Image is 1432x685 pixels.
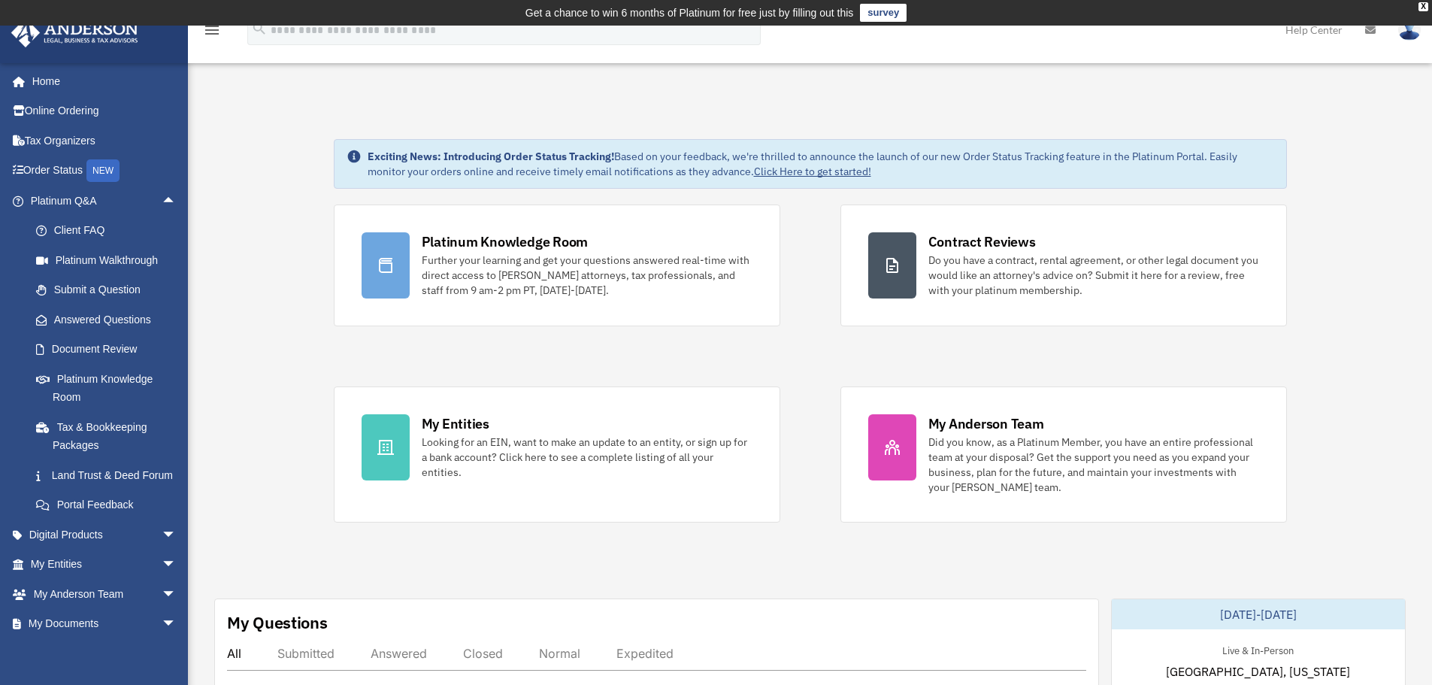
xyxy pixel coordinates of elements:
[928,414,1044,433] div: My Anderson Team
[860,4,907,22] a: survey
[11,520,199,550] a: Digital Productsarrow_drop_down
[539,646,580,661] div: Normal
[368,150,614,163] strong: Exciting News: Introducing Order Status Tracking!
[334,205,780,326] a: Platinum Knowledge Room Further your learning and get your questions answered real-time with dire...
[21,364,199,412] a: Platinum Knowledge Room
[1398,19,1421,41] img: User Pic
[162,579,192,610] span: arrow_drop_down
[251,20,268,37] i: search
[162,550,192,580] span: arrow_drop_down
[928,253,1259,298] div: Do you have a contract, rental agreement, or other legal document you would like an attorney's ad...
[422,414,489,433] div: My Entities
[21,412,199,460] a: Tax & Bookkeeping Packages
[1210,641,1306,657] div: Live & In-Person
[928,232,1036,251] div: Contract Reviews
[422,435,752,480] div: Looking for an EIN, want to make an update to an entity, or sign up for a bank account? Click her...
[11,609,199,639] a: My Documentsarrow_drop_down
[86,159,120,182] div: NEW
[754,165,871,178] a: Click Here to get started!
[11,579,199,609] a: My Anderson Teamarrow_drop_down
[203,26,221,39] a: menu
[227,646,241,661] div: All
[11,66,192,96] a: Home
[334,386,780,523] a: My Entities Looking for an EIN, want to make an update to an entity, or sign up for a bank accoun...
[162,520,192,550] span: arrow_drop_down
[1166,662,1350,680] span: [GEOGRAPHIC_DATA], [US_STATE]
[162,186,192,217] span: arrow_drop_up
[368,149,1274,179] div: Based on your feedback, we're thrilled to announce the launch of our new Order Status Tracking fe...
[1112,599,1405,629] div: [DATE]-[DATE]
[21,335,199,365] a: Document Review
[840,386,1287,523] a: My Anderson Team Did you know, as a Platinum Member, you have an entire professional team at your...
[203,21,221,39] i: menu
[11,156,199,186] a: Order StatusNEW
[227,611,328,634] div: My Questions
[11,96,199,126] a: Online Ordering
[21,245,199,275] a: Platinum Walkthrough
[21,305,199,335] a: Answered Questions
[162,609,192,640] span: arrow_drop_down
[21,275,199,305] a: Submit a Question
[11,126,199,156] a: Tax Organizers
[7,18,143,47] img: Anderson Advisors Platinum Portal
[21,490,199,520] a: Portal Feedback
[11,186,199,216] a: Platinum Q&Aarrow_drop_up
[525,4,854,22] div: Get a chance to win 6 months of Platinum for free just by filling out this
[1418,2,1428,11] div: close
[371,646,427,661] div: Answered
[928,435,1259,495] div: Did you know, as a Platinum Member, you have an entire professional team at your disposal? Get th...
[422,232,589,251] div: Platinum Knowledge Room
[840,205,1287,326] a: Contract Reviews Do you have a contract, rental agreement, or other legal document you would like...
[21,460,199,490] a: Land Trust & Deed Forum
[11,550,199,580] a: My Entitiesarrow_drop_down
[21,216,199,246] a: Client FAQ
[616,646,674,661] div: Expedited
[277,646,335,661] div: Submitted
[463,646,503,661] div: Closed
[422,253,752,298] div: Further your learning and get your questions answered real-time with direct access to [PERSON_NAM...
